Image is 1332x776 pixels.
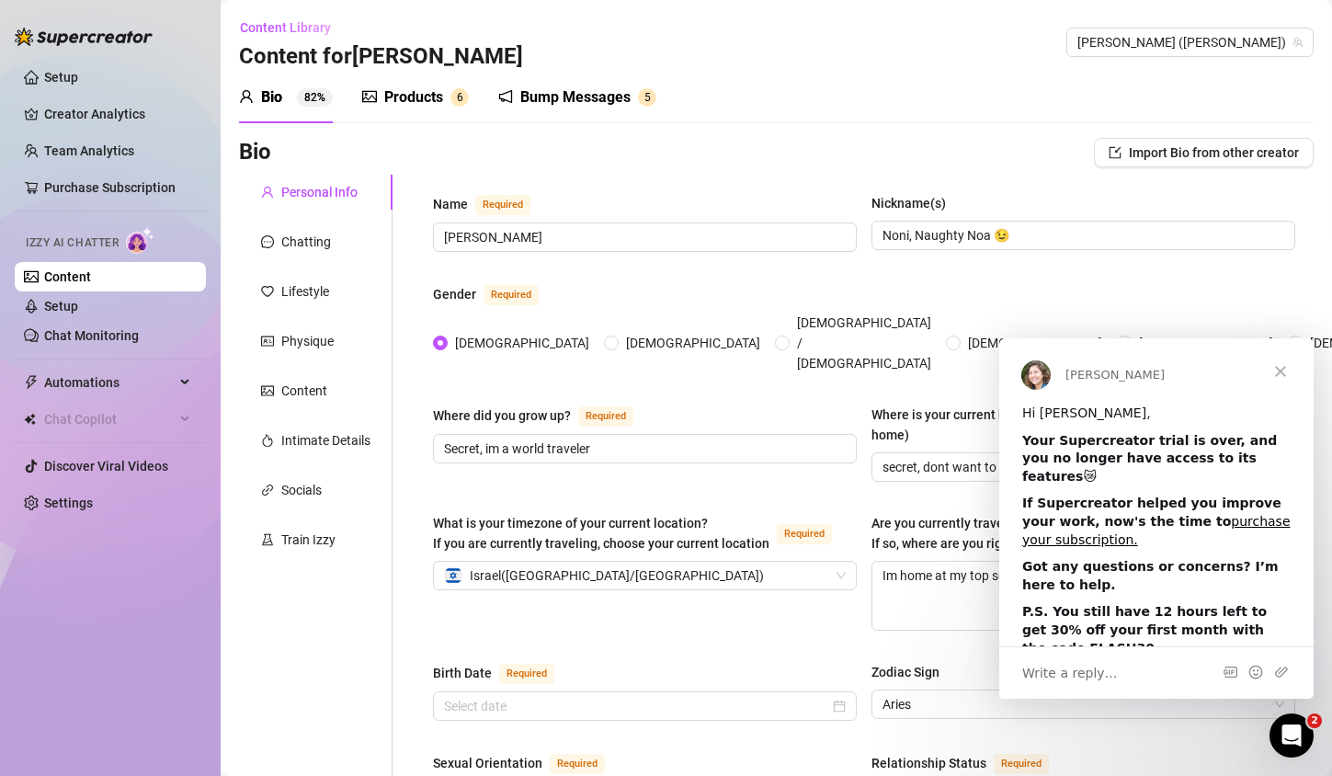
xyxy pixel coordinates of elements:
span: 5 [644,91,651,104]
sup: 5 [638,88,656,107]
div: Sexual Orientation [433,753,542,773]
div: Birth Date [433,663,492,683]
label: Where is your current homebase? (City/Area of your home) [871,405,1295,445]
span: Required [994,754,1049,774]
span: Required [578,406,633,427]
span: 6 [457,91,463,104]
span: import [1109,146,1121,159]
input: Birth Date [444,696,829,716]
input: Name [444,227,842,247]
div: Socials [281,480,322,500]
label: Birth Date [433,662,575,684]
img: logo-BBDzfeDw.svg [15,28,153,46]
sup: 82% [297,88,333,107]
sup: 6 [450,88,469,107]
a: Content [44,269,91,284]
a: Team Analytics [44,143,134,158]
a: Purchase Subscription [44,180,176,195]
span: 2 [1307,713,1322,728]
iframe: Intercom live chat message [999,338,1314,699]
span: Content Library [240,20,331,35]
div: Bump Messages [520,86,631,108]
button: Content Library [239,13,346,42]
input: Where did you grow up? [444,439,842,459]
span: [DEMOGRAPHIC_DATA] [961,333,1110,353]
div: Relationship Status [871,753,986,773]
span: What is your timezone of your current location? If you are currently traveling, choose your curre... [433,516,769,551]
label: Name [433,193,551,215]
span: thunderbolt [24,375,39,390]
div: Gender [433,284,476,304]
span: Required [777,524,832,544]
span: Required [484,285,539,305]
span: user [261,186,274,199]
div: Train Izzy [281,530,336,550]
a: Discover Viral Videos [44,459,168,474]
h3: Bio [239,138,271,167]
label: Relationship Status [871,752,1069,774]
div: Products [384,86,443,108]
input: Where is your current homebase? (City/Area of your home) [882,457,1281,477]
span: notification [498,89,513,104]
label: Gender [433,283,559,305]
span: Ashley (ashleybellevip) [1077,29,1303,56]
span: link [261,484,274,496]
span: team [1292,37,1304,48]
a: Creator Analytics [44,99,191,129]
label: Zodiac Sign [871,662,952,682]
div: Personal Info [281,182,358,202]
span: Are you currently traveling? If so, where are you right now? what are you doing there? [871,516,1201,551]
span: [DEMOGRAPHIC_DATA] [448,333,597,353]
label: Where did you grow up? [433,405,654,427]
label: Nickname(s) [871,193,959,213]
span: Required [550,754,605,774]
a: Settings [44,496,93,510]
span: Izzy AI Chatter [26,234,119,252]
span: fire [261,434,274,447]
span: Chat Copilot [44,405,175,434]
span: idcard [261,335,274,348]
span: Automations [44,368,175,397]
a: Setup [44,299,78,314]
img: Chat Copilot [24,413,36,426]
a: Setup [44,70,78,85]
div: Name [433,194,468,214]
button: Import Bio from other creator [1094,138,1314,167]
span: user [239,89,254,104]
h3: Content for [PERSON_NAME] [239,42,523,72]
span: Required [499,664,554,684]
div: Physique [281,331,334,351]
iframe: Intercom live chat [1269,713,1314,758]
div: Zodiac Sign [871,662,939,682]
div: Chatting [281,232,331,252]
div: Content [281,381,327,401]
div: Intimate Details [281,430,370,451]
span: Israel ( [GEOGRAPHIC_DATA]/[GEOGRAPHIC_DATA] ) [470,562,764,589]
div: Bio [261,86,282,108]
a: Chat Monitoring [44,328,139,343]
span: Aries [882,690,1284,718]
span: heart [261,285,274,298]
span: picture [362,89,377,104]
div: Nickname(s) [871,193,946,213]
textarea: Im home at my top secret location [872,562,1294,630]
span: message [261,235,274,248]
span: picture [261,384,274,397]
img: AI Chatter [126,227,154,254]
label: Sexual Orientation [433,752,625,774]
div: Where is your current homebase? (City/Area of your home) [871,405,1212,445]
input: Nickname(s) [882,225,1281,245]
span: [DEMOGRAPHIC_DATA] [1132,333,1281,353]
span: [DEMOGRAPHIC_DATA] / [DEMOGRAPHIC_DATA] [790,313,939,373]
span: Import Bio from other creator [1129,145,1299,160]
